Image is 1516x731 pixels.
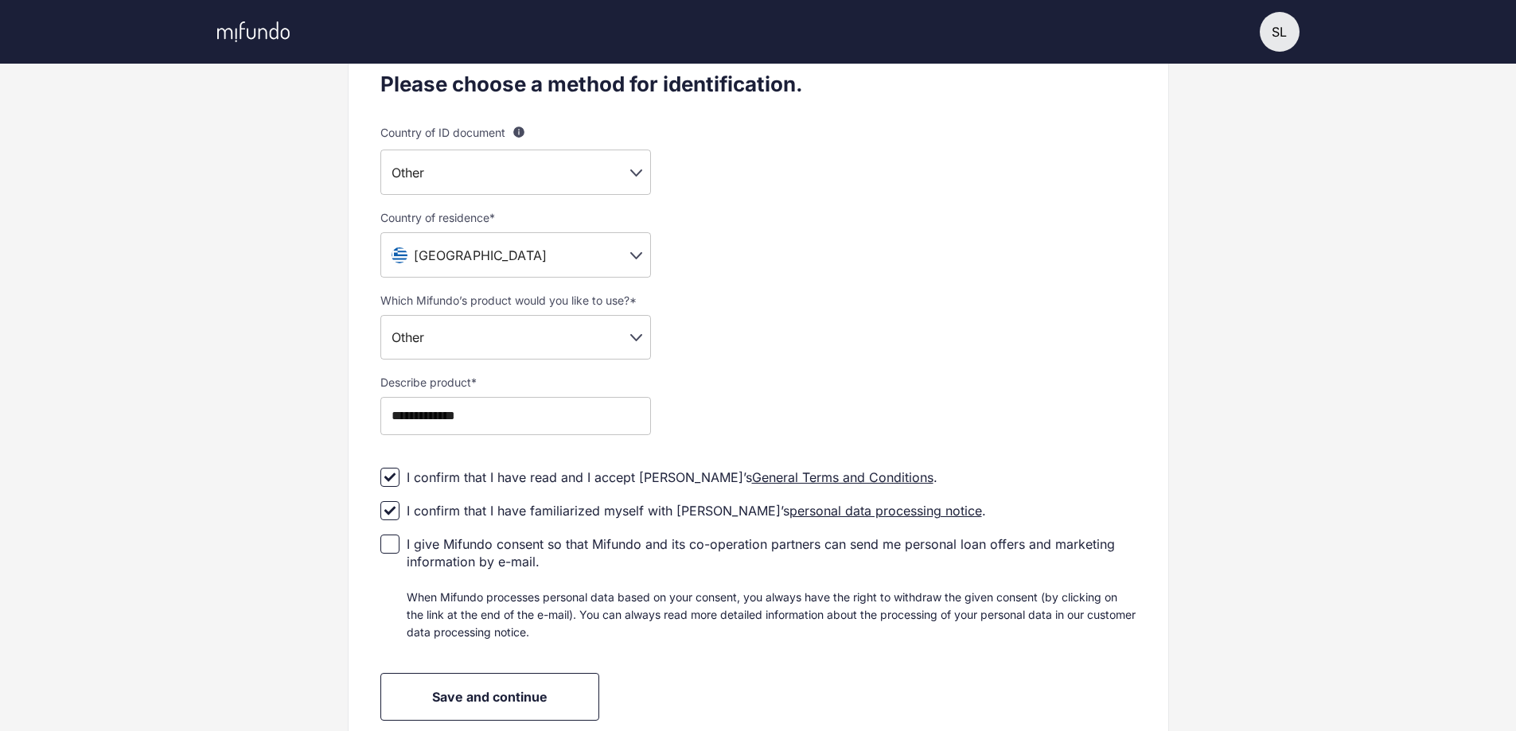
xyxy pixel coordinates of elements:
[407,502,986,519] div: I confirm that I have familiarized myself with [PERSON_NAME]’s .
[752,469,933,485] a: General Terms and Conditions
[380,673,599,721] button: Save and continue
[392,165,425,181] span: Other
[407,469,937,486] div: I confirm that I have read and I accept [PERSON_NAME]’s .
[388,244,411,266] img: gr.svg
[380,211,651,224] label: Country of residence *
[414,247,548,263] span: [GEOGRAPHIC_DATA]
[407,590,1136,639] span: When Mifundo processes personal data based on your consent, you always have the right to withdraw...
[380,294,651,307] label: Which Mifundo’s product would you like to use? *
[380,375,651,389] label: Describe product *
[432,689,548,705] span: Save and continue
[380,72,1136,97] div: Please choose a method for identification.
[1260,12,1300,52] button: SL
[789,503,982,519] a: personal data processing notice
[380,122,651,142] label: Country of ID document
[380,232,651,278] div: [GEOGRAPHIC_DATA]
[380,315,651,360] div: Other
[380,150,651,195] div: Other
[407,527,1136,647] div: I give Mifundo consent so that Mifundo and its co-operation partners can send me personal loan of...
